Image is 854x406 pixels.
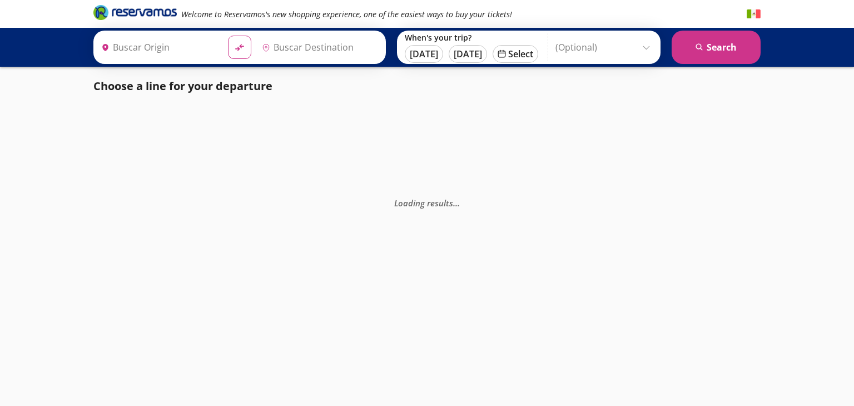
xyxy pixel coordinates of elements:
a: Brand Logo [93,4,177,24]
button: Español [747,7,761,21]
i: Brand Logo [93,4,177,21]
input: (Optional) [555,33,655,61]
em: Welcome to Reservamos's new shopping experience, one of the easiest ways to buy your tickets! [181,9,512,19]
span: . [453,197,455,209]
input: Buscar Origin [97,33,219,61]
button: [DATE] [405,45,443,63]
p: Choose a line for your departure [93,78,272,95]
em: Loading results [394,197,460,209]
button: Select [493,45,538,63]
button: [DATE] [449,45,487,63]
button: Search [672,31,761,64]
input: Buscar Destination [257,33,380,61]
label: When's your trip? [405,32,538,43]
span: . [455,197,458,209]
span: . [458,197,460,209]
